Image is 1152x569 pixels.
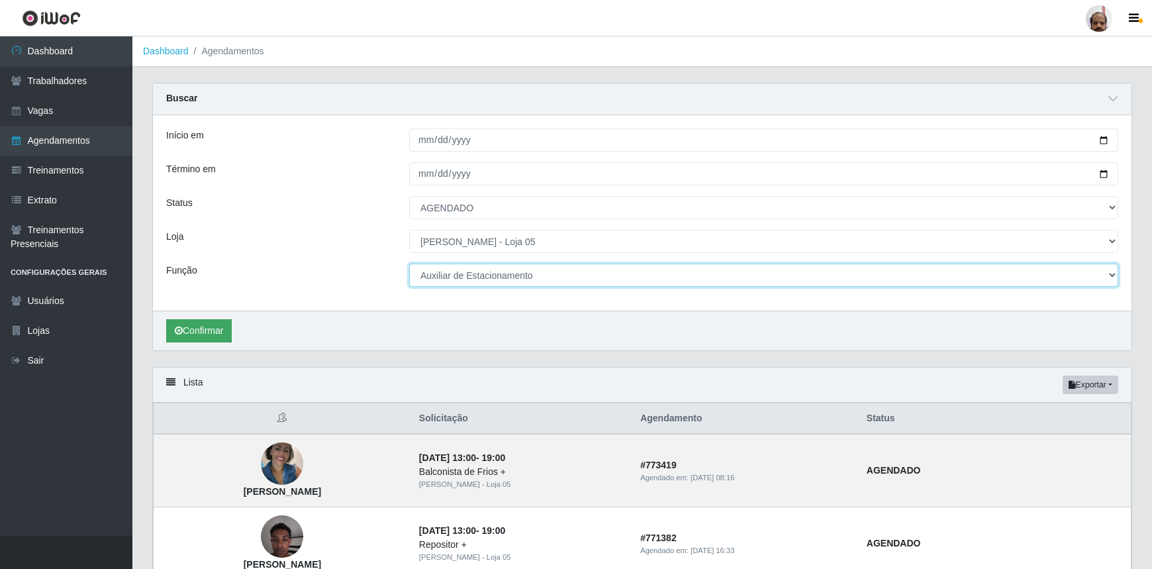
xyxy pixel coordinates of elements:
[419,525,505,536] strong: -
[409,162,1118,185] input: 00/00/0000
[419,525,476,536] time: [DATE] 13:00
[482,525,506,536] time: 19:00
[143,46,189,56] a: Dashboard
[153,368,1131,403] div: Lista
[166,264,197,278] label: Função
[632,403,859,435] th: Agendamento
[482,452,506,463] time: 19:00
[691,474,734,482] time: [DATE] 08:16
[261,509,303,565] img: João Paulo Lima de Sousa
[22,10,81,26] img: CoreUI Logo
[419,452,476,463] time: [DATE] 13:00
[419,552,624,563] div: [PERSON_NAME] - Loja 05
[640,533,677,543] strong: # 771382
[1063,376,1118,394] button: Exportar
[132,36,1152,67] nav: breadcrumb
[859,403,1131,435] th: Status
[691,546,734,554] time: [DATE] 16:33
[419,479,624,490] div: [PERSON_NAME] - Loja 05
[640,460,677,470] strong: # 773419
[166,319,232,342] button: Confirmar
[409,129,1118,152] input: 00/00/0000
[244,486,321,497] strong: [PERSON_NAME]
[411,403,632,435] th: Solicitação
[189,44,264,58] li: Agendamentos
[640,472,851,484] div: Agendado em:
[640,545,851,556] div: Agendado em:
[419,538,624,552] div: Repositor +
[166,196,193,210] label: Status
[419,465,624,479] div: Balconista de Frios +
[261,436,303,492] img: Edilene Maria de Oliveira silva
[166,129,204,142] label: Início em
[166,162,216,176] label: Término em
[867,465,921,476] strong: AGENDADO
[166,230,183,244] label: Loja
[419,452,505,463] strong: -
[867,538,921,548] strong: AGENDADO
[166,93,197,103] strong: Buscar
